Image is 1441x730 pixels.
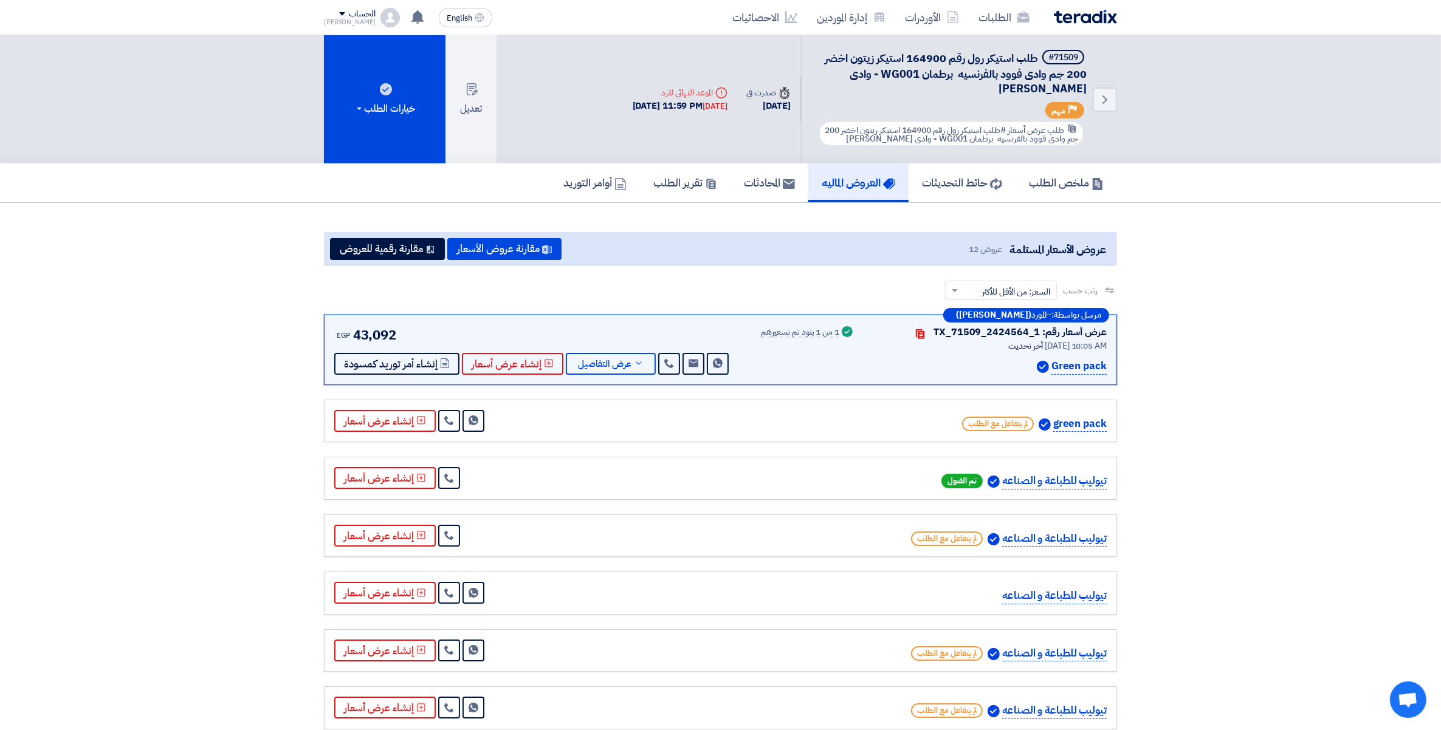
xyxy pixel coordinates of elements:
[723,3,807,32] a: الاحصائيات
[566,353,656,375] button: عرض التفاصيل
[337,330,351,341] span: EGP
[439,8,492,27] button: English
[1002,646,1107,662] p: تيوليب للطباعة و الصناعه
[578,360,631,369] span: عرض التفاصيل
[1002,588,1107,604] p: تيوليب للطباعة و الصناعه
[1051,311,1101,319] span: مرسل بواسطة:
[334,467,436,489] button: إنشاء عرض أسعار
[1016,163,1117,202] a: ملخص الطلب
[653,176,717,189] h5: تقرير الطلب
[462,353,563,375] button: إنشاء عرض أسعار
[1029,176,1104,189] h5: ملخص الطلب
[895,3,969,32] a: الأوردرات
[633,86,727,99] div: الموعد النهائي للرد
[988,648,1000,660] img: Verified Account
[447,238,562,260] button: مقارنة عروض الأسعار
[808,163,909,202] a: العروض الماليه
[1008,339,1043,352] span: أخر تحديث
[1037,361,1049,373] img: Verified Account
[941,474,983,488] span: تم القبول
[825,50,1087,97] span: طلب استيكر رول رقم 164900 استيكر زيتون اخضر 200 جم وادى فوود بالفرنسيه برطمان WG001 - وادى [PERSO...
[472,360,542,369] span: إنشاء عرض أسعار
[563,176,627,189] h5: أوامر التوريد
[761,328,839,338] div: 1 من 1 بنود تم تسعيرهم
[982,285,1050,298] span: السعر: من الأقل للأكثر
[334,353,459,375] button: إنشاء أمر توريد كمسودة
[911,531,983,546] span: لم يتفاعل مع الطلب
[334,640,436,661] button: إنشاء عرض أسعار
[962,417,1034,431] span: لم يتفاعل مع الطلب
[816,50,1087,96] h5: طلب استيكر رول رقم 164900 استيكر زيتون اخضر 200 جم وادى فوود بالفرنسيه برطمان WG001 - وادى فود ال...
[1390,681,1426,718] div: Open chat
[1002,531,1107,547] p: تيوليب للطباعة و الصناعه
[550,163,640,202] a: أوامر التوريد
[1054,10,1117,24] img: Teradix logo
[324,35,445,163] button: خيارات الطلب
[969,3,1039,32] a: الطلبات
[822,176,895,189] h5: العروض الماليه
[633,99,727,113] div: [DATE] 11:59 PM
[354,101,415,116] div: خيارات الطلب
[988,533,1000,545] img: Verified Account
[934,325,1107,339] div: عرض أسعار رقم: TX_71509_2424564_1
[1051,358,1107,375] p: Green pack
[1002,703,1107,719] p: تيوليب للطباعة و الصناعه
[380,8,400,27] img: profile_test.png
[988,705,1000,717] img: Verified Account
[703,100,727,112] div: [DATE]
[1048,53,1078,62] div: #71509
[911,646,983,661] span: لم يتفاعل مع الطلب
[1051,105,1065,117] span: مهم
[1002,473,1107,490] p: تيوليب للطباعة و الصناعه
[344,360,438,369] span: إنشاء أمر توريد كمسودة
[334,410,436,432] button: إنشاء عرض أسعار
[943,308,1109,322] div: –
[744,176,795,189] h5: المحادثات
[1031,311,1047,319] span: المورد
[330,238,445,260] button: مقارنة رقمية للعروض
[909,163,1016,202] a: حائط التحديثات
[334,582,436,604] button: إنشاء عرض أسعار
[640,163,731,202] a: تقرير الطلب
[334,697,436,718] button: إنشاء عرض أسعار
[447,14,472,22] span: English
[911,703,983,718] span: لم يتفاعل مع الطلب
[445,35,497,163] button: تعديل
[1053,416,1107,432] p: green pack
[956,311,1031,319] b: ([PERSON_NAME])
[731,163,808,202] a: المحادثات
[807,3,895,32] a: إدارة الموردين
[353,325,396,345] span: 43,092
[349,9,375,19] div: الحساب
[1063,284,1098,297] span: رتب حسب
[825,124,1078,145] span: #طلب استيكر رول رقم 164900 استيكر زيتون اخضر 200 جم وادى فوود بالفرنسيه برطمان WG001 - وادى [PERS...
[969,243,1002,256] span: عروض 12
[1008,124,1064,137] span: طلب عرض أسعار
[922,176,1002,189] h5: حائط التحديثات
[747,99,791,113] div: [DATE]
[1045,339,1107,352] span: [DATE] 10:05 AM
[1039,418,1051,431] img: Verified Account
[334,525,436,547] button: إنشاء عرض أسعار
[324,19,376,26] div: [PERSON_NAME]
[988,476,1000,488] img: Verified Account
[747,86,791,99] div: صدرت في
[1009,241,1106,258] span: عروض الأسعار المستلمة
